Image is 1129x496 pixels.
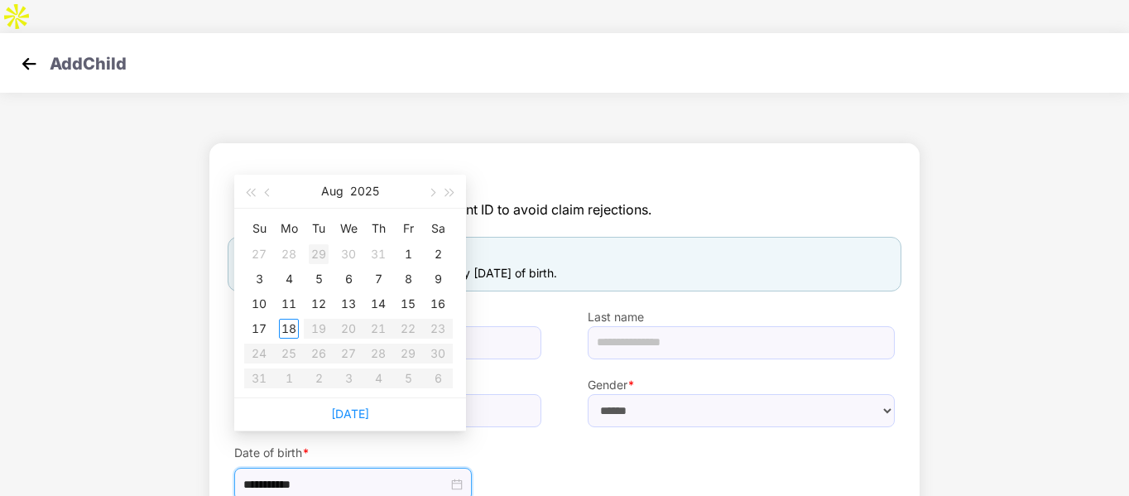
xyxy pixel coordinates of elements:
td: 2025-08-15 [393,291,423,316]
div: 4 [279,269,299,289]
div: 8 [398,269,418,289]
span: The detail should be as per government ID to avoid claim rejections. [234,200,895,220]
label: Date of birth [234,444,541,462]
div: 3 [249,269,269,289]
th: Fr [393,215,423,242]
td: 2025-08-08 [393,267,423,291]
td: 2025-08-06 [334,267,363,291]
div: 14 [368,294,388,314]
div: 7 [368,269,388,289]
td: 2025-08-18 [274,316,304,341]
td: 2025-08-03 [244,267,274,291]
td: 2025-08-04 [274,267,304,291]
th: We [334,215,363,242]
a: [DATE] [331,407,369,421]
button: Aug [321,175,344,208]
div: 11 [279,294,299,314]
td: 2025-08-11 [274,291,304,316]
td: 2025-08-02 [423,242,453,267]
div: 12 [309,294,329,314]
img: svg+xml;base64,PHN2ZyB4bWxucz0iaHR0cDovL3d3dy53My5vcmcvMjAwMC9zdmciIHdpZHRoPSIzMCIgaGVpZ2h0PSIzMC... [17,51,41,76]
td: 2025-08-09 [423,267,453,291]
button: 2025 [350,175,379,208]
div: 5 [309,269,329,289]
label: Last name [588,308,895,326]
span: Child Detail [234,168,895,200]
th: Su [244,215,274,242]
div: 16 [428,294,448,314]
td: 2025-08-07 [363,267,393,291]
td: 2025-08-01 [393,242,423,267]
td: 2025-08-05 [304,267,334,291]
div: 15 [398,294,418,314]
div: 28 [279,244,299,264]
td: 2025-07-28 [274,242,304,267]
div: 31 [368,244,388,264]
td: 2025-07-27 [244,242,274,267]
th: Mo [274,215,304,242]
th: Tu [304,215,334,242]
div: 1 [398,244,418,264]
td: 2025-08-13 [334,291,363,316]
label: Gender [588,376,895,394]
div: 2 [428,244,448,264]
td: 2025-07-31 [363,242,393,267]
td: 2025-08-12 [304,291,334,316]
td: 2025-07-30 [334,242,363,267]
th: Sa [423,215,453,242]
div: 13 [339,294,358,314]
div: 10 [249,294,269,314]
p: Add Child [50,51,127,71]
td: 2025-08-14 [363,291,393,316]
div: 27 [249,244,269,264]
td: 2025-08-10 [244,291,274,316]
div: 18 [279,319,299,339]
th: Th [363,215,393,242]
div: 9 [428,269,448,289]
div: 6 [339,269,358,289]
td: 2025-07-29 [304,242,334,267]
div: 17 [249,319,269,339]
td: 2025-08-16 [423,291,453,316]
td: 2025-08-17 [244,316,274,341]
div: 30 [339,244,358,264]
div: 29 [309,244,329,264]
